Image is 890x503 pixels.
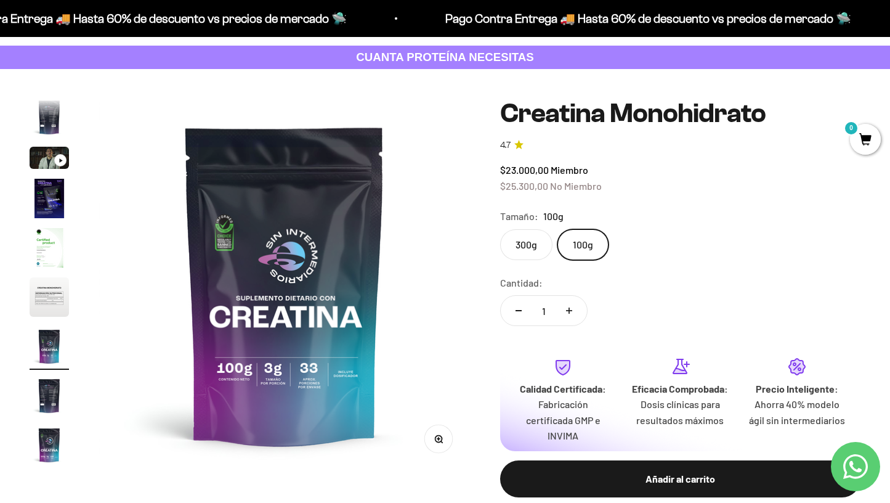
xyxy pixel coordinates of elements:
[550,180,602,192] span: No Miembro
[844,121,859,136] mark: 0
[30,277,69,321] button: Ir al artículo 6
[500,139,511,152] span: 4.7
[30,376,69,415] img: Creatina Monohidrato
[515,396,612,444] p: Fabricación certificada GMP e INVIMA
[500,99,860,128] h1: Creatina Monohidrato
[501,296,536,325] button: Reducir cantidad
[30,327,69,366] img: Creatina Monohidrato
[520,383,606,395] strong: Calidad Certificada:
[30,97,69,141] button: Ir al artículo 2
[500,208,538,224] legend: Tamaño:
[445,9,851,28] p: Pago Contra Entrega 🚚 Hasta 60% de descuento vs precios de mercado 🛸
[30,327,69,370] button: Ir al artículo 7
[500,460,860,497] button: Añadir al carrito
[356,51,534,63] strong: CUANTA PROTEÍNA NECESITAS
[551,296,587,325] button: Aumentar cantidad
[551,164,588,176] span: Miembro
[543,208,564,224] span: 100g
[631,396,729,428] p: Dosis clínicas para resultados máximos
[748,396,846,428] p: Ahorra 40% modelo ágil sin intermediarios
[500,180,548,192] span: $25.300,00
[30,228,69,271] button: Ir al artículo 5
[30,179,69,222] button: Ir al artículo 4
[30,376,69,419] button: Ir al artículo 8
[30,277,69,317] img: Creatina Monohidrato
[30,179,69,218] img: Creatina Monohidrato
[500,164,549,176] span: $23.000,00
[99,99,471,471] img: Creatina Monohidrato
[850,134,881,147] a: 0
[30,228,69,268] img: Creatina Monohidrato
[500,139,860,152] a: 4.74.7 de 5.0 estrellas
[500,275,543,291] label: Cantidad:
[525,471,836,487] div: Añadir al carrito
[756,383,838,395] strong: Precio Inteligente:
[30,147,69,173] button: Ir al artículo 3
[30,97,69,137] img: Creatina Monohidrato
[30,425,69,468] button: Ir al artículo 9
[632,383,728,395] strong: Eficacia Comprobada:
[30,425,69,465] img: Creatina Monohidrato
